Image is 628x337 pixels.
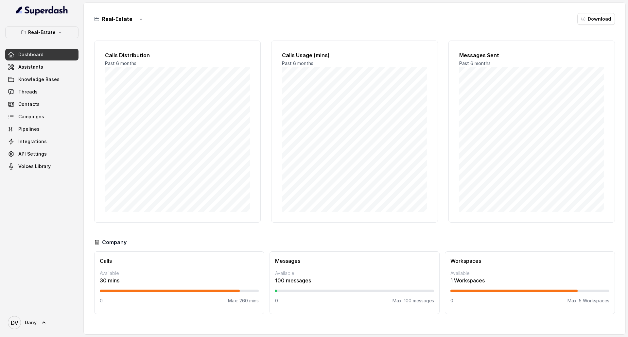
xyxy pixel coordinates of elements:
h2: Calls Distribution [105,51,250,59]
a: Knowledge Bases [5,74,78,85]
button: Real-Estate [5,26,78,38]
span: Contacts [18,101,40,108]
h3: Company [102,238,127,246]
p: 0 [450,297,453,304]
h3: Calls [100,257,259,265]
a: Campaigns [5,111,78,123]
span: Knowledge Bases [18,76,60,83]
a: Dany [5,313,78,332]
a: Threads [5,86,78,98]
h2: Messages Sent [459,51,604,59]
a: API Settings [5,148,78,160]
span: Past 6 months [282,60,313,66]
span: Threads [18,89,38,95]
text: DV [11,319,18,326]
p: Real-Estate [28,28,56,36]
a: Contacts [5,98,78,110]
span: Campaigns [18,113,44,120]
p: Available [100,270,259,277]
p: Available [275,270,434,277]
p: Max: 5 Workspaces [567,297,609,304]
a: Integrations [5,136,78,147]
h2: Calls Usage (mins) [282,51,427,59]
h3: Workspaces [450,257,609,265]
p: 1 Workspaces [450,277,609,284]
a: Assistants [5,61,78,73]
h3: Messages [275,257,434,265]
img: light.svg [16,5,68,16]
p: Available [450,270,609,277]
p: 30 mins [100,277,259,284]
a: Pipelines [5,123,78,135]
span: Voices Library [18,163,51,170]
h3: Real-Estate [102,15,132,23]
span: Past 6 months [459,60,491,66]
span: Integrations [18,138,47,145]
span: Dashboard [18,51,44,58]
button: Download [577,13,615,25]
a: Voices Library [5,160,78,172]
span: Assistants [18,64,43,70]
a: Dashboard [5,49,78,60]
span: Dany [25,319,37,326]
p: 0 [100,297,103,304]
p: 100 messages [275,277,434,284]
p: 0 [275,297,278,304]
span: API Settings [18,151,47,157]
span: Past 6 months [105,60,136,66]
p: Max: 260 mins [228,297,259,304]
span: Pipelines [18,126,40,132]
p: Max: 100 messages [392,297,434,304]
